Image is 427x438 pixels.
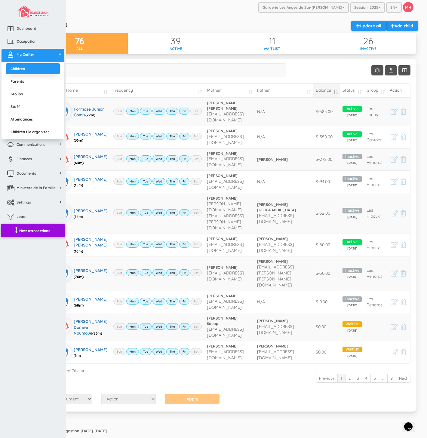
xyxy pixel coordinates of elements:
label: Tue [140,298,152,305]
td: Les Hiboux [364,193,387,234]
label: Sat [190,155,202,162]
a: [PERSON_NAME](64m) [56,152,108,167]
a: Finances [2,153,64,166]
a: 8 [387,374,396,383]
span: [DATE] [343,329,361,333]
div: [PERSON_NAME] [74,266,108,281]
span: Inactive [343,176,361,182]
a: Ministere de la Famille [2,182,64,195]
a: Attendances [6,114,60,125]
td: $-50.00 [313,256,340,291]
span: [EMAIL_ADDRESS][DOMAIN_NAME] [257,213,294,224]
a: [PERSON_NAME] [207,173,252,179]
a: Communications [2,139,64,152]
label: Thu [166,178,178,185]
label: Sun [113,241,125,247]
a: Add child [386,21,418,31]
a: Children file organizer [6,126,60,137]
label: Wed [152,323,165,330]
span: (68m) [74,303,84,308]
label: Sun [113,323,125,330]
td: $-585.00 [313,98,340,126]
td: $-9.00 [313,291,340,313]
td: $0.00 [313,313,340,341]
div: Showing 1 to 10 of 76 entries [38,366,410,374]
a: [PERSON_NAME] [207,128,252,134]
a: Occupation [2,36,64,49]
label: Sun [113,298,125,305]
span: Settings [17,200,31,205]
div: [PERSON_NAME] [74,295,108,310]
span: (16m) [74,249,83,253]
span: [DATE] [343,275,361,279]
span: Inactive [343,154,361,160]
a: [PERSON_NAME](68m) [56,295,108,310]
td: N/A [255,98,313,126]
div: 39 [128,36,224,46]
a: [PERSON_NAME] Sduop [207,316,252,326]
label: Tue [140,209,152,216]
td: $-272.00 [313,148,340,171]
a: 4 [362,374,371,383]
td: Les Renards [364,291,387,313]
span: Leads [17,214,27,219]
a: [PERSON_NAME] [207,236,252,242]
a: Update all [351,21,386,31]
div: [PERSON_NAME] [74,345,108,360]
img: image [17,5,48,17]
label: Tue [140,348,152,355]
a: [PERSON_NAME](15m) [56,174,108,189]
a: Next [396,374,410,383]
label: Mon [126,298,139,305]
td: N/A [255,126,313,148]
a: New transactions [1,224,65,237]
label: Fri [179,298,189,305]
span: [DATE] [343,303,361,308]
a: 2 [345,374,354,383]
a: [PERSON_NAME] [257,259,311,264]
span: (1m) [74,353,81,358]
label: Sun [113,108,125,114]
a: [PERSON_NAME] [PERSON_NAME] [207,100,252,111]
a: Settings [2,197,64,210]
label: Mon [126,155,139,162]
label: Tue [140,133,152,139]
a: 3 [354,374,362,383]
a: [PERSON_NAME](70m) [56,266,108,281]
label: Sun [113,209,125,216]
label: Sat [190,348,202,355]
span: [DATE] [343,354,361,358]
a: [PERSON_NAME] [207,293,252,299]
span: [EMAIL_ADDRESS][DOMAIN_NAME] [257,324,294,335]
a: [PERSON_NAME][GEOGRAPHIC_DATA] [257,202,311,213]
span: Inactive [343,296,361,302]
span: [EMAIL_ADDRESS][DOMAIN_NAME] [207,270,244,282]
label: Wed [152,155,165,162]
span: [DATE] [343,215,361,219]
div: All [32,46,128,51]
a: [PERSON_NAME] [257,157,311,162]
label: Sun [113,133,125,139]
span: [EMAIL_ADDRESS][DOMAIN_NAME] [207,134,244,145]
label: Tue [140,241,152,247]
a: Leads [2,211,64,224]
span: [EMAIL_ADDRESS][DOMAIN_NAME] [257,349,294,360]
label: Wed [152,241,165,247]
label: Wed [152,298,165,305]
strong: Copyright © Bellegestion [DATE]-[DATE] [32,428,107,433]
label: Sun [113,269,125,276]
label: Fri [179,133,189,139]
label: Wed [152,133,165,139]
label: Thu [166,241,178,247]
input: Apply [165,394,220,404]
a: Groups [6,88,60,100]
label: Sat [190,209,202,216]
span: (36m) [74,138,83,142]
div: [PERSON_NAME] [74,174,108,189]
a: [PERSON_NAME](36m) [56,130,108,145]
label: Mon [126,178,139,185]
a: [PERSON_NAME] [257,236,311,242]
td: Les Hiboux [364,234,387,256]
span: (15m) [74,183,83,187]
label: Wed [152,178,165,185]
